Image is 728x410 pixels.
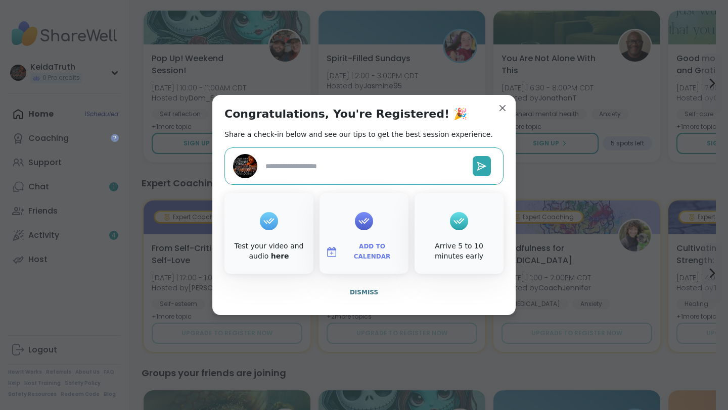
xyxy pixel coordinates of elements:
[224,107,467,121] h1: Congratulations, You're Registered! 🎉
[226,241,311,261] div: Test your video and audio
[111,134,119,142] iframe: Spotlight
[326,246,338,258] img: ShareWell Logomark
[224,282,504,303] button: Dismiss
[322,241,406,263] button: Add to Calendar
[342,242,402,262] span: Add to Calendar
[271,252,289,260] a: here
[350,289,378,296] span: Dismiss
[233,154,257,178] img: KeidaTruth
[224,129,493,139] h2: Share a check-in below and see our tips to get the best session experience.
[417,241,502,261] div: Arrive 5 to 10 minutes early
